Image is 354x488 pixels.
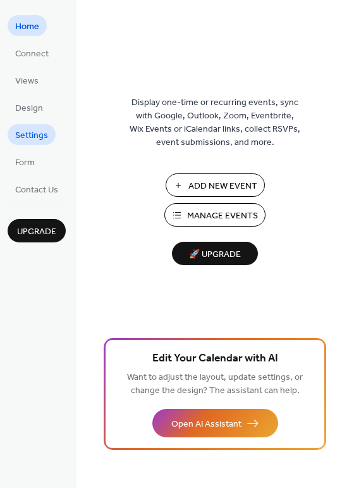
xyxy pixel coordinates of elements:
a: Design [8,97,51,118]
button: Upgrade [8,219,66,242]
button: Add New Event [166,173,265,197]
a: Form [8,151,42,172]
a: Connect [8,42,56,63]
span: Form [15,156,35,170]
span: Manage Events [187,210,258,223]
span: Add New Event [188,180,257,193]
a: Views [8,70,46,91]
span: Open AI Assistant [171,418,241,431]
span: 🚀 Upgrade [180,246,250,263]
a: Settings [8,124,56,145]
span: Design [15,102,43,115]
span: Display one-time or recurring events, sync with Google, Outlook, Zoom, Eventbrite, Wix Events or ... [130,96,300,149]
span: Contact Us [15,184,58,197]
span: Home [15,20,39,34]
span: Edit Your Calendar with AI [152,350,278,368]
a: Contact Us [8,178,66,199]
span: Want to adjust the layout, update settings, or change the design? The assistant can help. [127,369,303,399]
a: Home [8,15,47,36]
span: Upgrade [17,225,56,239]
button: Open AI Assistant [152,409,278,437]
span: Views [15,75,39,88]
span: Settings [15,129,48,142]
span: Connect [15,47,49,61]
button: 🚀 Upgrade [172,242,258,265]
button: Manage Events [164,203,265,227]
